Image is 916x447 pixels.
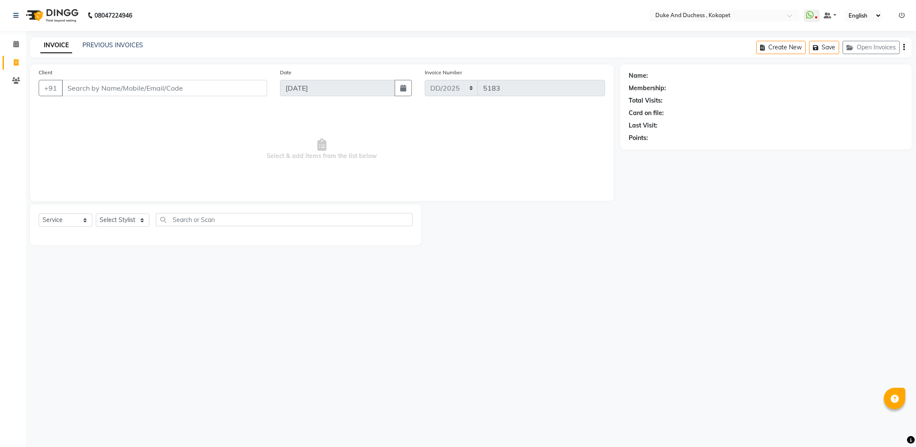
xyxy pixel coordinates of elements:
button: Open Invoices [843,41,900,54]
img: logo [22,3,81,27]
a: PREVIOUS INVOICES [82,41,143,49]
div: Membership: [629,84,666,93]
label: Client [39,69,52,76]
div: Total Visits: [629,96,663,105]
button: Create New [756,41,806,54]
button: Save [809,41,839,54]
input: Search or Scan [156,213,413,226]
label: Date [280,69,292,76]
div: Points: [629,134,648,143]
button: +91 [39,80,63,96]
span: Select & add items from the list below [39,106,605,192]
label: Invoice Number [425,69,462,76]
a: INVOICE [40,38,72,53]
div: Last Visit: [629,121,657,130]
div: Card on file: [629,109,664,118]
b: 08047224946 [94,3,132,27]
input: Search by Name/Mobile/Email/Code [62,80,267,96]
iframe: chat widget [880,413,907,438]
div: Name: [629,71,648,80]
